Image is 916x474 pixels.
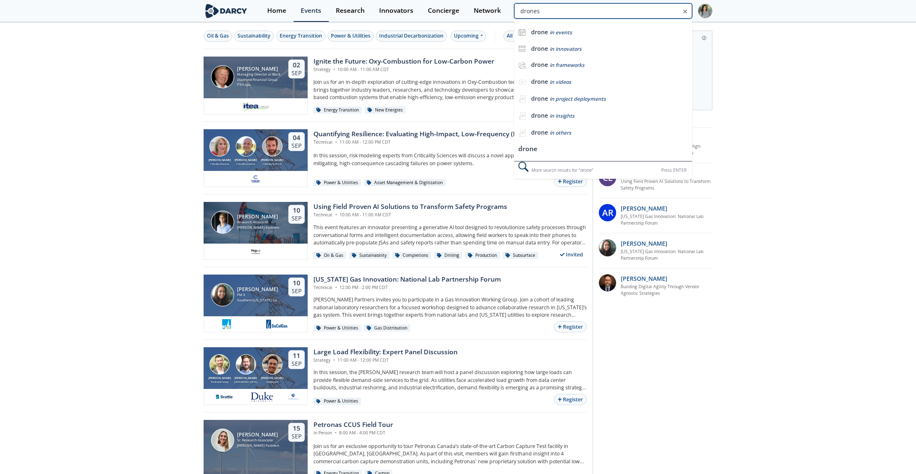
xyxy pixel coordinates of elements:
[550,112,574,119] span: in insights
[550,129,571,136] span: in others
[204,4,249,18] img: logo-wide.svg
[518,28,526,36] img: icon
[531,28,548,36] b: drone
[698,4,712,18] img: Profile
[428,7,459,14] div: Concierge
[379,7,413,14] div: Innovators
[518,45,526,52] img: icon
[550,29,572,36] span: in events
[514,142,692,157] li: drone
[514,161,692,179] div: More search results for " drone "
[531,45,548,52] b: drone
[531,78,548,85] b: drone
[881,441,908,466] iframe: chat widget
[336,7,365,14] div: Research
[661,166,686,175] div: Press ENTER
[550,78,571,85] span: in videos
[550,95,606,102] span: in project deployments
[514,3,692,19] input: Advanced Search
[550,62,584,69] span: in frameworks
[550,45,581,52] span: in innovators
[531,95,548,102] b: drone
[301,7,321,14] div: Events
[531,61,548,69] b: drone
[531,128,548,136] b: drone
[531,111,548,119] b: drone
[267,7,286,14] div: Home
[474,7,501,14] div: Network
